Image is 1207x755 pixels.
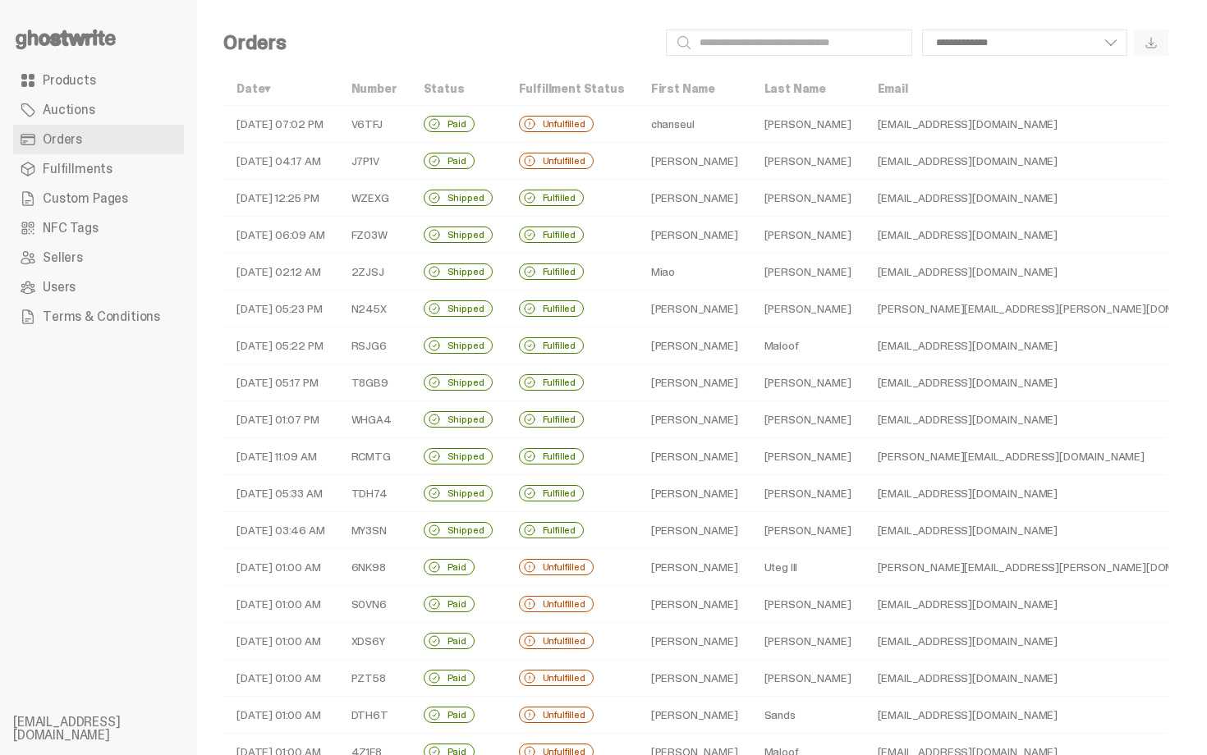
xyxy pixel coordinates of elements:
div: Shipped [424,522,493,538]
a: Terms & Conditions [13,302,184,332]
div: Fulfilled [519,337,585,354]
td: [PERSON_NAME] [751,660,865,697]
div: Unfulfilled [519,670,594,686]
li: [EMAIL_ADDRESS][DOMAIN_NAME] [13,716,210,742]
div: Paid [424,707,475,723]
td: XDS6Y [338,623,411,660]
th: First Name [638,72,751,106]
td: [PERSON_NAME] [751,401,865,438]
a: Fulfillments [13,154,184,184]
td: [DATE] 01:00 AM [223,660,338,697]
td: DTH6T [338,697,411,734]
td: TDH74 [338,475,411,512]
td: WZEXG [338,180,411,217]
div: Shipped [424,263,493,280]
td: [DATE] 11:09 AM [223,438,338,475]
td: [PERSON_NAME] [638,180,751,217]
td: [PERSON_NAME] [638,623,751,660]
div: Unfulfilled [519,153,594,169]
td: [PERSON_NAME] [638,586,751,623]
td: S0VN6 [338,586,411,623]
td: V6TFJ [338,106,411,143]
td: MY3SN [338,512,411,549]
a: Products [13,66,184,95]
td: RSJG6 [338,327,411,364]
td: WHGA4 [338,401,411,438]
td: [DATE] 01:07 PM [223,401,338,438]
td: [PERSON_NAME] [751,364,865,401]
span: Custom Pages [43,192,128,205]
div: Fulfilled [519,485,585,501]
div: Paid [424,559,475,575]
div: Shipped [424,226,493,243]
td: [DATE] 01:00 AM [223,697,338,734]
div: Shipped [424,190,493,206]
td: [PERSON_NAME] [751,623,865,660]
td: 6NK98 [338,549,411,586]
div: Unfulfilled [519,559,594,575]
td: N245X [338,291,411,327]
td: Miao [638,254,751,291]
td: [PERSON_NAME] [751,143,865,180]
a: Users [13,272,184,302]
div: Paid [424,670,475,686]
div: Fulfilled [519,522,585,538]
div: Unfulfilled [519,116,594,132]
td: [DATE] 01:00 AM [223,549,338,586]
a: Auctions [13,95,184,125]
a: NFC Tags [13,213,184,243]
td: [PERSON_NAME] [751,475,865,512]
div: Paid [424,153,475,169]
td: [DATE] 07:02 PM [223,106,338,143]
td: Sands [751,697,865,734]
a: Orders [13,125,184,154]
td: [DATE] 06:09 AM [223,217,338,254]
div: Fulfilled [519,411,585,428]
div: Unfulfilled [519,633,594,649]
td: chanseul [638,106,751,143]
div: Shipped [424,485,493,501]
span: Terms & Conditions [43,310,160,323]
td: [PERSON_NAME] [638,327,751,364]
td: [DATE] 05:22 PM [223,327,338,364]
td: [PERSON_NAME] [638,364,751,401]
td: [PERSON_NAME] [638,438,751,475]
div: Shipped [424,411,493,428]
div: Shipped [424,374,493,391]
th: Fulfillment Status [506,72,638,106]
span: Users [43,281,76,294]
td: [PERSON_NAME] [638,401,751,438]
div: Paid [424,596,475,612]
td: [PERSON_NAME] [638,660,751,697]
td: [DATE] 02:12 AM [223,254,338,291]
td: [PERSON_NAME] [638,512,751,549]
div: Paid [424,116,475,132]
td: [PERSON_NAME] [751,180,865,217]
td: [PERSON_NAME] [751,512,865,549]
td: PZT58 [338,660,411,697]
span: Sellers [43,251,83,264]
td: [DATE] 01:00 AM [223,623,338,660]
div: Fulfilled [519,374,585,391]
span: NFC Tags [43,222,99,235]
div: Fulfilled [519,226,585,243]
div: Fulfilled [519,300,585,317]
td: [PERSON_NAME] [751,438,865,475]
div: Shipped [424,448,493,464]
td: Maloof [751,327,865,364]
th: Number [338,72,411,106]
td: [PERSON_NAME] [638,143,751,180]
td: [PERSON_NAME] [638,475,751,512]
td: [PERSON_NAME] [638,217,751,254]
td: [PERSON_NAME] [638,549,751,586]
div: Unfulfilled [519,596,594,612]
td: [PERSON_NAME] [751,217,865,254]
span: Products [43,74,96,87]
div: Shipped [424,337,493,354]
td: [PERSON_NAME] [638,291,751,327]
div: Fulfilled [519,263,585,280]
td: [DATE] 12:25 PM [223,180,338,217]
div: Fulfilled [519,190,585,206]
td: Uteg III [751,549,865,586]
td: [DATE] 05:33 AM [223,475,338,512]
